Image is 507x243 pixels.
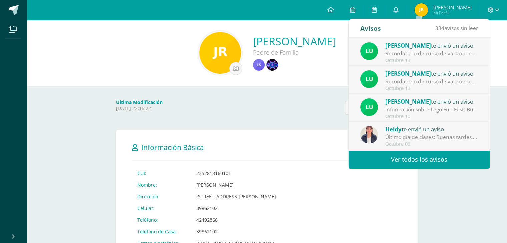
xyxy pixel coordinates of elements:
[191,191,281,202] td: [STREET_ADDRESS][PERSON_NAME]
[385,69,478,78] div: te envió un aviso
[199,32,241,74] img: 74fba50eaeaabd03f4dcf95a7c888a65.png
[132,167,191,179] td: CUI:
[385,125,402,133] span: Heidy
[415,3,428,17] img: dfcc88b30b5c9aa3f42fa1cd7bc39a1d.png
[132,202,191,214] td: Celular:
[191,167,281,179] td: 2352818160101
[360,70,378,88] img: 54f82b4972d4d37a72c9d8d1d5f4dac6.png
[385,50,478,57] div: Recordatorio de curso de vacaciones: Buen día estimados padres de familia Esperamos que se encuen...
[435,24,478,32] span: avisos sin leer
[385,78,478,85] div: Recordatorio de curso de vacaciones: Buen día estimados padres de familia Esperamos que se encuen...
[132,226,191,237] td: Teléfono de Casa:
[132,179,191,191] td: Nombre:
[116,99,341,105] h4: Última Modificación
[385,141,478,147] div: Octubre 09
[433,10,471,16] span: Mi Perfil
[191,226,281,237] td: 39862102
[385,86,478,91] div: Octubre 13
[385,97,478,106] div: te envió un aviso
[385,70,431,77] span: [PERSON_NAME]
[349,150,490,169] a: Ver todos los avisos
[385,114,478,119] div: Octubre 10
[345,101,407,115] button: Imprimir datos
[266,59,278,71] img: 57784f0ed98da428c2802a1b53aaab0e.png
[132,214,191,226] td: Teléfono:
[385,41,478,50] div: te envió un aviso
[360,42,378,60] img: 54f82b4972d4d37a72c9d8d1d5f4dac6.png
[360,19,381,37] div: Avisos
[385,106,478,113] div: Información sobre Lego Fun Fest: Buen día estimada comunidad educativa. Esperamos que se encuentr...
[435,24,444,32] span: 334
[385,42,431,49] span: [PERSON_NAME]
[191,202,281,214] td: 39862102
[385,58,478,63] div: Octubre 13
[132,191,191,202] td: Dirección:
[191,214,281,226] td: 42492866
[385,98,431,105] span: [PERSON_NAME]
[385,125,478,133] div: te envió un aviso
[360,98,378,116] img: 54f82b4972d4d37a72c9d8d1d5f4dac6.png
[253,48,336,56] div: Padre de Familia
[253,59,265,71] img: 358cdecd4a4c6179c0249b849454d809.png
[116,105,341,111] p: [DATE] 22:16:22
[385,133,478,141] div: Último día de clases: Buenas tardes estimadas familias de: Primaria Básicos y Cuarto bachillerato...
[191,179,281,191] td: [PERSON_NAME]
[433,4,471,11] span: [PERSON_NAME]
[253,34,336,48] a: [PERSON_NAME]
[141,143,204,152] span: Información Básica
[360,126,378,144] img: f390e24f66707965f78b76f0b43abcb8.png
